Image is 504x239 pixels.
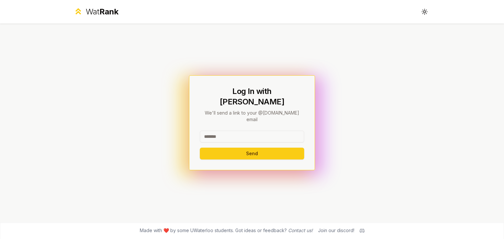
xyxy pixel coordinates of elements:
[200,86,304,107] h1: Log In with [PERSON_NAME]
[73,7,118,17] a: WatRank
[288,228,313,233] a: Contact us!
[99,7,118,16] span: Rank
[318,227,354,234] div: Join our discord!
[200,110,304,123] p: We'll send a link to your @[DOMAIN_NAME] email
[140,227,313,234] span: Made with ❤️ by some UWaterloo students. Got ideas or feedback?
[200,148,304,159] button: Send
[86,7,118,17] div: Wat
